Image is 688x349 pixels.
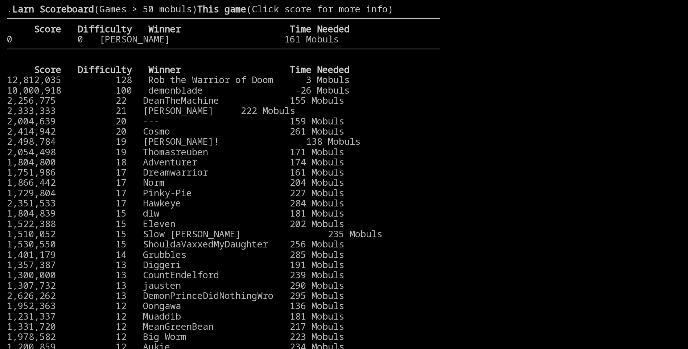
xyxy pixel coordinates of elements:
a: 1,331,720 12 MeanGreenBean 217 Mobuls [7,320,344,332]
a: 2,333,333 21 [PERSON_NAME] 222 Mobuls [7,104,295,116]
a: 1,307,732 13 jausten 290 Mobuls [7,279,344,291]
a: 1,804,839 15 dlw 181 Mobuls [7,207,344,219]
a: 1,804,800 18 Adventurer 174 Mobuls [7,156,344,168]
a: 1,530,550 15 ShouldaVaxxedMyDaughter 256 Mobuls [7,238,344,250]
a: 1,510,052 15 Slow [PERSON_NAME] 235 Mobuls [7,227,382,240]
a: 0 0 [PERSON_NAME] 161 Mobuls [7,33,339,45]
a: 2,626,262 13 DemonPrinceDidNothingWro 295 Mobuls [7,289,344,301]
a: 12,812,035 128 Rob the Warrior of Doom 3 Mobuls [7,73,350,86]
a: 1,357,387 13 Diggeri 191 Mobuls [7,258,344,271]
a: 1,231,337 12 Muaddib 181 Mobuls [7,310,344,322]
a: 2,498,784 19 [PERSON_NAME]! 138 Mobuls [7,135,361,147]
b: Larn Scoreboard [12,3,94,15]
a: 1,729,804 17 Pinky-Pie 227 Mobuls [7,186,344,199]
a: 1,751,986 17 Dreamwarrior 161 Mobuls [7,166,344,178]
b: Score Difficulty Winner Time Needed [34,22,350,35]
a: 1,300,000 13 CountEndelford 239 Mobuls [7,268,344,281]
a: 1,866,442 17 Norm 204 Mobuls [7,176,344,188]
b: Score Difficulty Winner Time Needed [34,63,350,75]
a: 2,351,533 17 Hawkeye 284 Mobuls [7,197,344,209]
a: 1,952,363 12 Oongawa 136 Mobuls [7,299,344,312]
a: 10,000,918 100 demonblade -26 Mobuls [7,84,350,96]
a: 1,401,179 14 Grubbles 285 Mobuls [7,248,344,260]
larn: . (Games > 50 mobuls) (Click score for more info) Click on a score for more information ---- Relo... [7,4,440,332]
b: This game [197,3,246,15]
a: 2,256,775 22 DeanTheMachine 155 Mobuls [7,94,344,106]
a: 2,004,639 20 --- 159 Mobuls [7,115,344,127]
a: 2,054,498 19 Thomasreuben 171 Mobuls [7,145,344,158]
a: 1,522,388 15 Eleven 202 Mobuls [7,217,344,230]
a: 1,978,582 12 Big Worm 223 Mobuls [7,330,344,342]
a: 2,414,942 20 Cosmo 261 Mobuls [7,125,344,137]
